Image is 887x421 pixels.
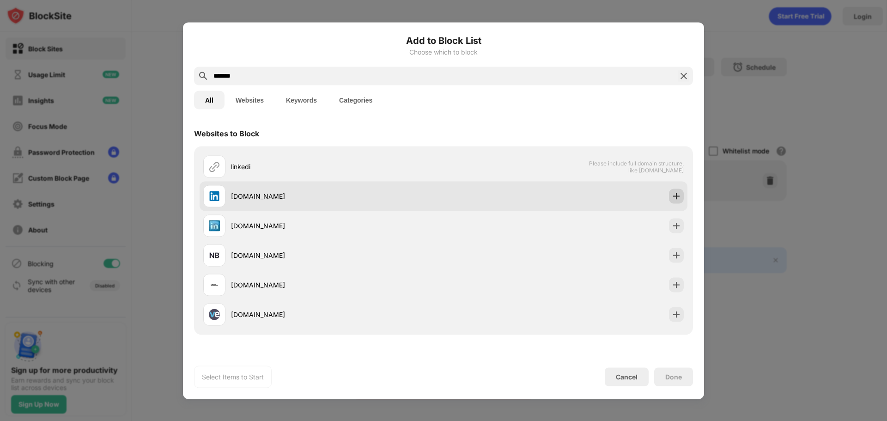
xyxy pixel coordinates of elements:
img: favicons [209,220,220,231]
div: Done [665,373,682,380]
div: [DOMAIN_NAME] [231,221,443,231]
img: url.svg [209,161,220,172]
span: Please include full domain structure, like [DOMAIN_NAME] [589,159,684,173]
img: favicons [209,309,220,320]
img: search-close [678,70,689,81]
div: Choose which to block [194,48,693,55]
button: Keywords [275,91,328,109]
div: Keywords to Block [194,354,262,363]
div: [DOMAIN_NAME] [231,310,443,319]
button: All [194,91,225,109]
button: Categories [328,91,383,109]
img: search.svg [198,70,209,81]
img: favicons [209,190,220,201]
h6: Add to Block List [194,33,693,47]
div: Websites to Block [194,128,259,138]
button: Websites [225,91,275,109]
div: Select Items to Start [202,372,264,381]
div: Cancel [616,373,638,381]
div: [DOMAIN_NAME] [231,280,443,290]
div: linkedi [231,162,443,171]
div: [DOMAIN_NAME] [231,250,443,260]
div: [DOMAIN_NAME] [231,191,443,201]
img: favicons [209,279,220,290]
img: favicons [209,250,220,261]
